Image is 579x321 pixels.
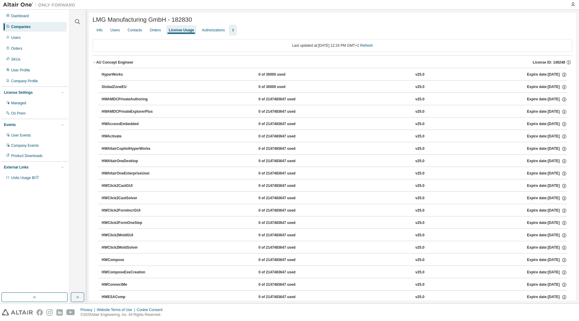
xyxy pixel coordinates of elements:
div: Privacy [81,307,97,312]
div: HWCompose [102,257,156,263]
div: HWClick2CastSolver [102,196,156,201]
div: 0 of 2147483647 used [258,282,313,288]
div: v25.0 [415,134,424,139]
div: 0 of 2147483647 used [258,220,313,226]
div: Cookie Consent [137,307,166,312]
div: 0 of 2147483647 used [258,208,313,213]
img: facebook.svg [36,309,43,316]
div: v25.0 [415,171,424,176]
div: v25.0 [415,208,424,213]
div: On Prem [11,111,26,116]
div: v25.0 [415,183,424,189]
div: Expire date: [DATE] [527,97,567,102]
div: 0 of 2147483647 used [258,121,313,127]
div: 0 of 2147483647 used [258,109,313,115]
img: youtube.svg [66,309,75,316]
button: HWClick2CastGUI0 of 2147483647 usedv25.0Expire date:[DATE] [102,179,567,193]
button: HWAMDCPrivateAuthoring0 of 2147483647 usedv25.0Expire date:[DATE] [102,93,567,106]
div: Users [11,35,21,40]
div: Expire date: [DATE] [527,146,567,152]
div: Contacts [128,28,142,33]
div: Website Terms of Use [97,307,137,312]
div: Expire date: [DATE] [527,72,567,77]
div: Expire date: [DATE] [527,84,567,90]
div: Users [110,28,120,33]
span: License ID: 148248 [533,60,565,65]
div: 0 of 2147483647 used [258,257,313,263]
div: HWAMDCPrivateAuthoring [102,97,156,102]
span: LMG Manufacturing GmbH - 182830 [93,16,192,23]
div: v25.0 [415,72,424,77]
div: User Events [11,133,31,138]
div: v25.0 [415,146,424,152]
button: HWClick2FormIncrGUI0 of 2147483647 usedv25.0Expire date:[DATE] [102,204,567,217]
div: 0 of 2147483647 used [258,294,313,300]
button: HyperWorks0 of 30000 usedv25.0Expire date:[DATE] [102,68,567,81]
button: AU Concept EngineerLicense ID: 148248 [93,56,572,69]
div: 0 of 2147483647 used [258,245,313,250]
button: HWConnectMe0 of 2147483647 usedv25.0Expire date:[DATE] [102,278,567,291]
div: 0 of 30000 used [258,84,313,90]
div: Company Profile [11,79,38,83]
button: HWAltairOneDesktop0 of 2147483647 usedv25.0Expire date:[DATE] [102,155,567,168]
div: HWClick2CastGUI [102,183,156,189]
div: v25.0 [415,97,424,102]
div: HWClick2MoldSolver [102,245,156,250]
button: HWClick2MoldSolver0 of 2147483647 usedv25.0Expire date:[DATE] [102,241,567,254]
div: Expire date: [DATE] [527,208,567,213]
div: v25.0 [415,270,424,275]
div: v25.0 [415,196,424,201]
button: HWESAComp0 of 2147483647 usedv25.0Expire date:[DATE] [102,291,567,304]
span: Units Usage BI [11,176,39,180]
div: Dashboard [11,14,29,18]
div: HWAltairOneEnterpriseUser [102,171,156,176]
div: HWConnectMe [102,282,156,288]
div: 0 of 2147483647 used [258,233,313,238]
div: Expire date: [DATE] [527,159,567,164]
div: Expire date: [DATE] [527,233,567,238]
div: v25.0 [415,257,424,263]
div: 0 of 2147483647 used [258,146,313,152]
button: HWComposeExeCreation0 of 2147483647 usedv25.0Expire date:[DATE] [102,266,567,279]
div: HWAccessEmbedded [102,121,156,127]
div: Last updated at: [DATE] 12:24 PM GMT+2 [93,39,572,52]
div: Expire date: [DATE] [527,294,567,300]
div: HWComposeExeCreation [102,270,156,275]
div: 0 of 2147483647 used [258,134,313,139]
div: Expire date: [DATE] [527,183,567,189]
div: v25.0 [415,294,424,300]
p: © 2025 Altair Engineering, Inc. All Rights Reserved. [81,312,166,317]
button: HWClick2MoldGUI0 of 2147483647 usedv25.0Expire date:[DATE] [102,229,567,242]
div: AU Concept Engineer [96,60,133,65]
div: HWESAComp [102,294,156,300]
div: Expire date: [DATE] [527,245,567,250]
div: v25.0 [415,245,424,250]
div: Expire date: [DATE] [527,196,567,201]
div: Expire date: [DATE] [527,109,567,115]
div: Product Downloads [11,153,43,158]
div: Events [4,122,16,127]
div: Expire date: [DATE] [527,121,567,127]
button: HWAltairCopilotHyperWorks0 of 2147483647 usedv25.0Expire date:[DATE] [102,142,567,156]
div: v25.0 [415,84,424,90]
button: HWAMDCPrivateExplorerPlus0 of 2147483647 usedv25.0Expire date:[DATE] [102,105,567,118]
div: v25.0 [415,282,424,288]
div: Companies [11,24,31,29]
div: v25.0 [415,233,424,238]
div: Expire date: [DATE] [527,220,567,226]
button: HWActivate0 of 2147483647 usedv25.0Expire date:[DATE] [102,130,567,143]
button: HWAltairOneEnterpriseUser0 of 2147483647 usedv25.0Expire date:[DATE] [102,167,567,180]
div: HWClick2FormIncrGUI [102,208,156,213]
div: User Profile [11,68,30,73]
div: v25.0 [415,109,424,115]
div: HWAltairCopilotHyperWorks [102,146,156,152]
div: HWClick2FormOneStep [102,220,156,226]
div: HWAMDCPrivateExplorerPlus [102,109,156,115]
img: linkedin.svg [56,309,63,316]
div: v25.0 [415,220,424,226]
div: 0 of 30000 used [258,72,313,77]
button: HWCompose0 of 2147483647 usedv25.0Expire date:[DATE] [102,253,567,267]
div: Expire date: [DATE] [527,257,567,263]
div: License Usage [169,28,194,33]
div: Expire date: [DATE] [527,270,567,275]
